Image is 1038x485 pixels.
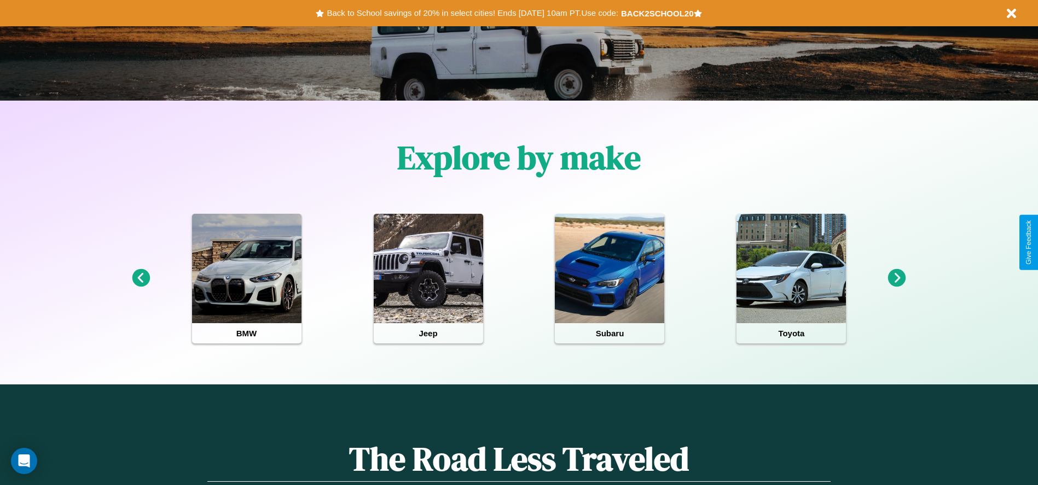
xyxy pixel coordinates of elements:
[1025,220,1033,265] div: Give Feedback
[11,448,37,474] div: Open Intercom Messenger
[324,5,621,21] button: Back to School savings of 20% in select cities! Ends [DATE] 10am PT.Use code:
[192,323,301,343] h4: BMW
[374,323,483,343] h4: Jeep
[397,135,641,180] h1: Explore by make
[621,9,694,18] b: BACK2SCHOOL20
[207,436,830,482] h1: The Road Less Traveled
[737,323,846,343] h4: Toyota
[555,323,664,343] h4: Subaru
